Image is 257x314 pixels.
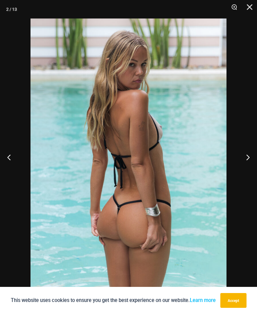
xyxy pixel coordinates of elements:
img: Trade Winds IvoryInk 317 Top 453 Micro 03 [31,18,226,312]
p: This website uses cookies to ensure you get the best experience on our website. [11,296,216,304]
div: 2 / 13 [6,5,17,14]
a: Learn more [190,297,216,303]
button: Next [234,142,257,173]
button: Accept [220,293,247,308]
